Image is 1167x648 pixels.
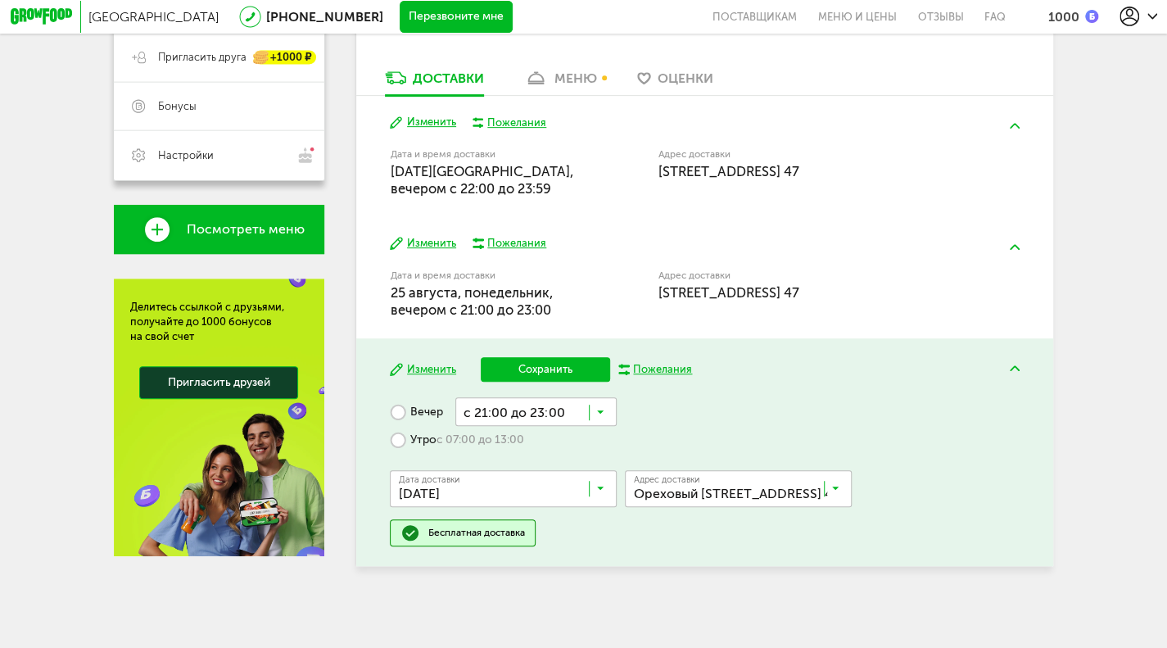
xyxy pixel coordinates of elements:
img: done.51a953a.svg [400,523,420,543]
span: Пригласить друга [158,50,247,65]
button: Изменить [390,115,456,129]
button: Пожелания [473,236,546,251]
label: Утро [390,426,524,455]
label: Адрес доставки [658,150,961,159]
button: Сохранить [481,357,610,382]
div: Пожелания [633,362,692,377]
span: [DATE][GEOGRAPHIC_DATA], вечером c 22:00 до 23:59 [390,164,572,197]
div: +1000 ₽ [254,51,316,65]
span: [STREET_ADDRESS] 47 [658,285,799,301]
div: 1000 [1048,9,1079,25]
span: [STREET_ADDRESS] 47 [658,164,799,179]
div: Делитесь ссылкой с друзьями, получайте до 1000 бонусов на свой счет [130,300,307,343]
a: [PHONE_NUMBER] [266,9,383,25]
span: Посмотреть меню [187,222,305,237]
img: arrow-up-green.5eb5f82.svg [1010,244,1020,250]
div: Пожелания [487,116,546,130]
a: меню [516,69,605,95]
img: arrow-up-green.5eb5f82.svg [1010,365,1020,371]
a: Настройки [114,130,324,180]
span: Адрес доставки [634,476,699,485]
span: Дата доставки [399,476,459,485]
a: Бонусы [114,82,324,130]
button: Пожелания [473,116,546,130]
button: Изменить [390,236,456,251]
label: Дата и время доставки [390,150,576,159]
span: Бонусы [158,99,197,114]
a: Пригласить друзей [139,366,298,399]
img: bonus_b.cdccf46.png [1085,10,1098,23]
button: Перезвоните мне [400,1,513,34]
label: Вечер [390,397,443,426]
label: Адрес доставки [658,271,961,280]
span: Настройки [158,148,214,163]
div: Бесплатная доставка [428,527,525,540]
div: Пожелания [487,236,546,251]
img: arrow-up-green.5eb5f82.svg [1010,123,1020,129]
span: [GEOGRAPHIC_DATA] [88,9,219,25]
span: с 07:00 до 13:00 [436,433,524,447]
span: Оценки [658,70,713,86]
div: Доставки [413,70,484,86]
span: 25 августа, понедельник, вечером c 21:00 до 23:00 [390,285,552,318]
button: Изменить [390,362,456,377]
div: меню [554,70,597,86]
a: Доставки [377,69,491,95]
a: Оценки [630,69,722,95]
button: Пожелания [618,362,692,377]
a: Посмотреть меню [114,205,324,253]
a: Пригласить друга +1000 ₽ [114,34,324,82]
label: Дата и время доставки [390,271,576,280]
